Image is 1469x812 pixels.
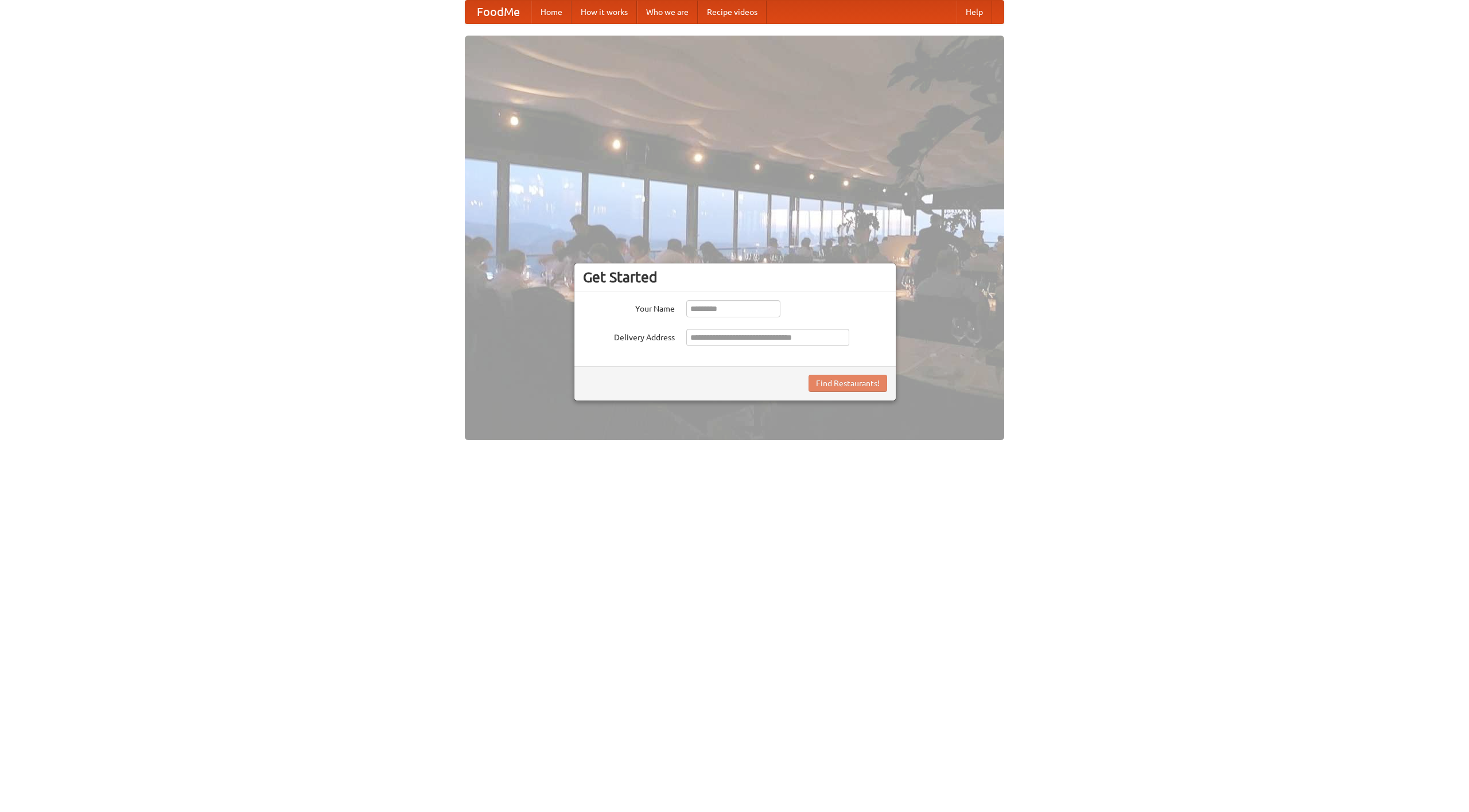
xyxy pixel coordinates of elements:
a: Help [957,1,992,24]
h3: Get Started [583,269,887,286]
label: Delivery Address [583,329,675,343]
a: Who we are [637,1,698,24]
a: FoodMe [465,1,531,24]
a: How it works [572,1,637,24]
button: Find Restaurants! [809,375,887,392]
a: Recipe videos [698,1,767,24]
a: Home [531,1,572,24]
label: Your Name [583,300,675,314]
